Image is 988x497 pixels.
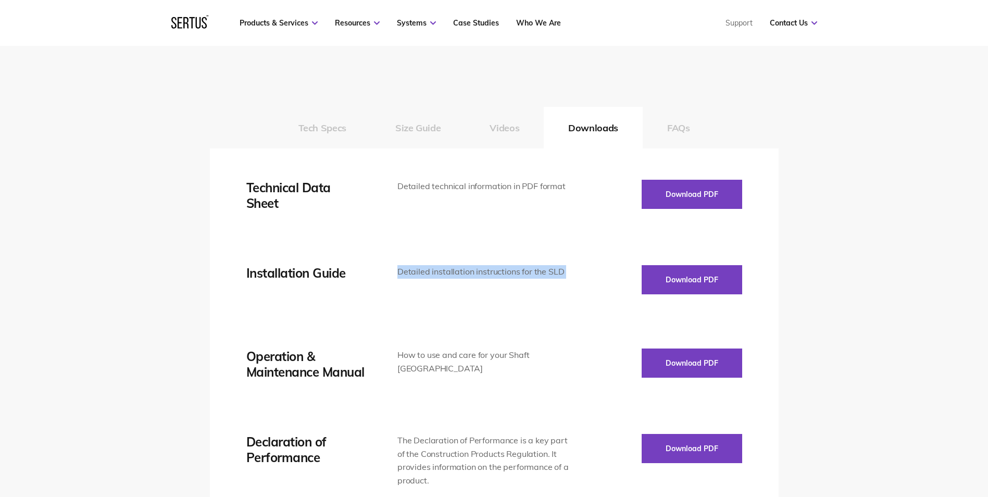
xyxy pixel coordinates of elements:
iframe: Chat Widget [801,376,988,497]
a: Contact Us [770,18,817,28]
div: Detailed installation instructions for the SLD [397,265,570,279]
button: Size Guide [371,107,465,148]
div: How to use and care for your Shaft [GEOGRAPHIC_DATA] [397,349,570,375]
a: Systems [397,18,436,28]
a: Resources [335,18,380,28]
button: Download PDF [642,180,742,209]
div: Technical Data Sheet [246,180,366,211]
a: Who We Are [516,18,561,28]
div: Declaration of Performance [246,434,366,465]
a: Case Studies [453,18,499,28]
a: Support [726,18,753,28]
button: Download PDF [642,265,742,294]
div: Detailed technical information in PDF format [397,180,570,193]
button: Tech Specs [274,107,371,148]
div: The Declaration of Performance is a key part of the Construction Products Regulation. It provides... [397,434,570,487]
button: Videos [465,107,544,148]
a: Products & Services [240,18,318,28]
button: Download PDF [642,434,742,463]
div: Installation Guide [246,265,366,281]
button: FAQs [643,107,715,148]
div: Operation & Maintenance Manual [246,349,366,380]
button: Download PDF [642,349,742,378]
